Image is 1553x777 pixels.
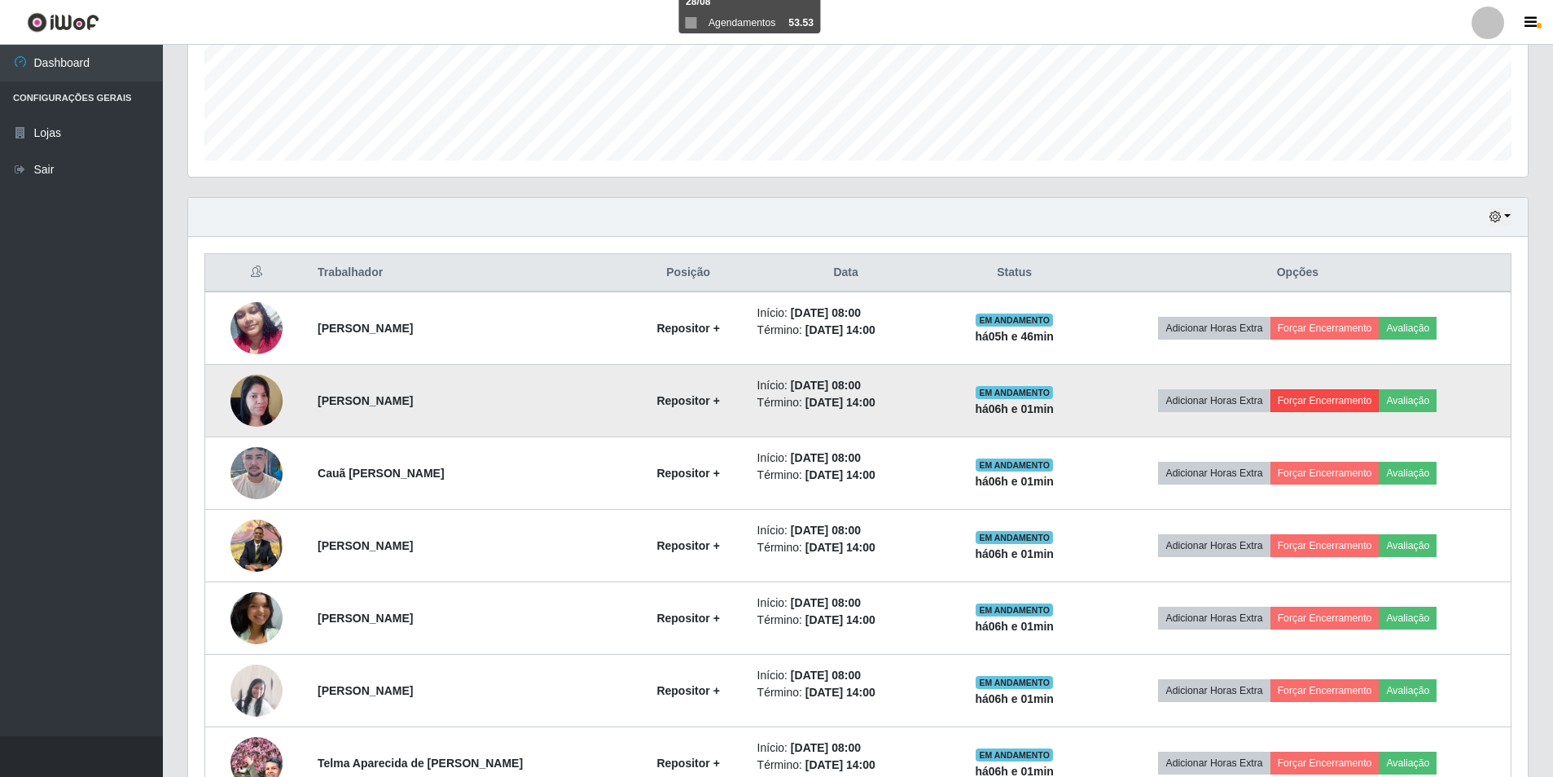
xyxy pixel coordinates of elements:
[975,402,1054,415] strong: há 06 h e 01 min
[1270,462,1380,485] button: Forçar Encerramento
[757,377,935,394] li: Início:
[1379,679,1437,702] button: Avaliação
[230,665,283,717] img: 1751480704015.jpeg
[791,379,861,392] time: [DATE] 08:00
[791,451,861,464] time: [DATE] 08:00
[1158,534,1270,557] button: Adicionar Horas Extra
[1270,679,1380,702] button: Forçar Encerramento
[805,758,875,771] time: [DATE] 14:00
[230,293,283,362] img: 1755724312093.jpeg
[230,511,283,580] img: 1748464437090.jpeg
[791,596,861,609] time: [DATE] 08:00
[945,254,1085,292] th: Status
[308,254,630,292] th: Trabalhador
[1158,462,1270,485] button: Adicionar Horas Extra
[656,322,719,335] strong: Repositor +
[1379,389,1437,412] button: Avaliação
[1379,534,1437,557] button: Avaliação
[230,415,283,531] img: 1757527651666.jpeg
[1379,317,1437,340] button: Avaliação
[318,322,413,335] strong: [PERSON_NAME]
[805,686,875,699] time: [DATE] 14:00
[1270,534,1380,557] button: Forçar Encerramento
[757,612,935,629] li: Término:
[1379,462,1437,485] button: Avaliação
[805,396,875,409] time: [DATE] 14:00
[1085,254,1511,292] th: Opções
[757,539,935,556] li: Término:
[630,254,748,292] th: Posição
[791,741,861,754] time: [DATE] 08:00
[976,386,1053,399] span: EM ANDAMENTO
[1158,752,1270,775] button: Adicionar Horas Extra
[318,467,445,480] strong: Cauã [PERSON_NAME]
[975,620,1054,633] strong: há 06 h e 01 min
[757,740,935,757] li: Início:
[318,684,413,697] strong: [PERSON_NAME]
[805,323,875,336] time: [DATE] 14:00
[656,684,719,697] strong: Repositor +
[318,394,413,407] strong: [PERSON_NAME]
[27,12,99,33] img: CoreUI Logo
[791,524,861,537] time: [DATE] 08:00
[230,366,283,435] img: 1756206634437.jpeg
[791,669,861,682] time: [DATE] 08:00
[976,459,1053,472] span: EM ANDAMENTO
[1158,679,1270,702] button: Adicionar Horas Extra
[656,757,719,770] strong: Repositor +
[757,522,935,539] li: Início:
[757,684,935,701] li: Término:
[791,306,861,319] time: [DATE] 08:00
[975,475,1054,488] strong: há 06 h e 01 min
[656,467,719,480] strong: Repositor +
[975,330,1054,343] strong: há 05 h e 46 min
[1379,607,1437,630] button: Avaliação
[656,394,719,407] strong: Repositor +
[975,547,1054,560] strong: há 06 h e 01 min
[976,531,1053,544] span: EM ANDAMENTO
[1379,752,1437,775] button: Avaliação
[1158,317,1270,340] button: Adicionar Horas Extra
[318,612,413,625] strong: [PERSON_NAME]
[976,676,1053,689] span: EM ANDAMENTO
[1270,317,1380,340] button: Forçar Encerramento
[748,254,945,292] th: Data
[1158,389,1270,412] button: Adicionar Horas Extra
[757,305,935,322] li: Início:
[805,613,875,626] time: [DATE] 14:00
[1270,389,1380,412] button: Forçar Encerramento
[757,595,935,612] li: Início:
[975,692,1054,705] strong: há 06 h e 01 min
[976,604,1053,617] span: EM ANDAMENTO
[805,541,875,554] time: [DATE] 14:00
[318,757,523,770] strong: Telma Aparecida de [PERSON_NAME]
[318,539,413,552] strong: [PERSON_NAME]
[757,322,935,339] li: Término:
[976,748,1053,762] span: EM ANDAMENTO
[805,468,875,481] time: [DATE] 14:00
[230,592,283,644] img: 1748893020398.jpeg
[656,539,719,552] strong: Repositor +
[757,467,935,484] li: Término:
[757,757,935,774] li: Término:
[757,394,935,411] li: Término:
[976,314,1053,327] span: EM ANDAMENTO
[757,450,935,467] li: Início:
[1270,607,1380,630] button: Forçar Encerramento
[656,612,719,625] strong: Repositor +
[1158,607,1270,630] button: Adicionar Horas Extra
[1270,752,1380,775] button: Forçar Encerramento
[757,667,935,684] li: Início:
